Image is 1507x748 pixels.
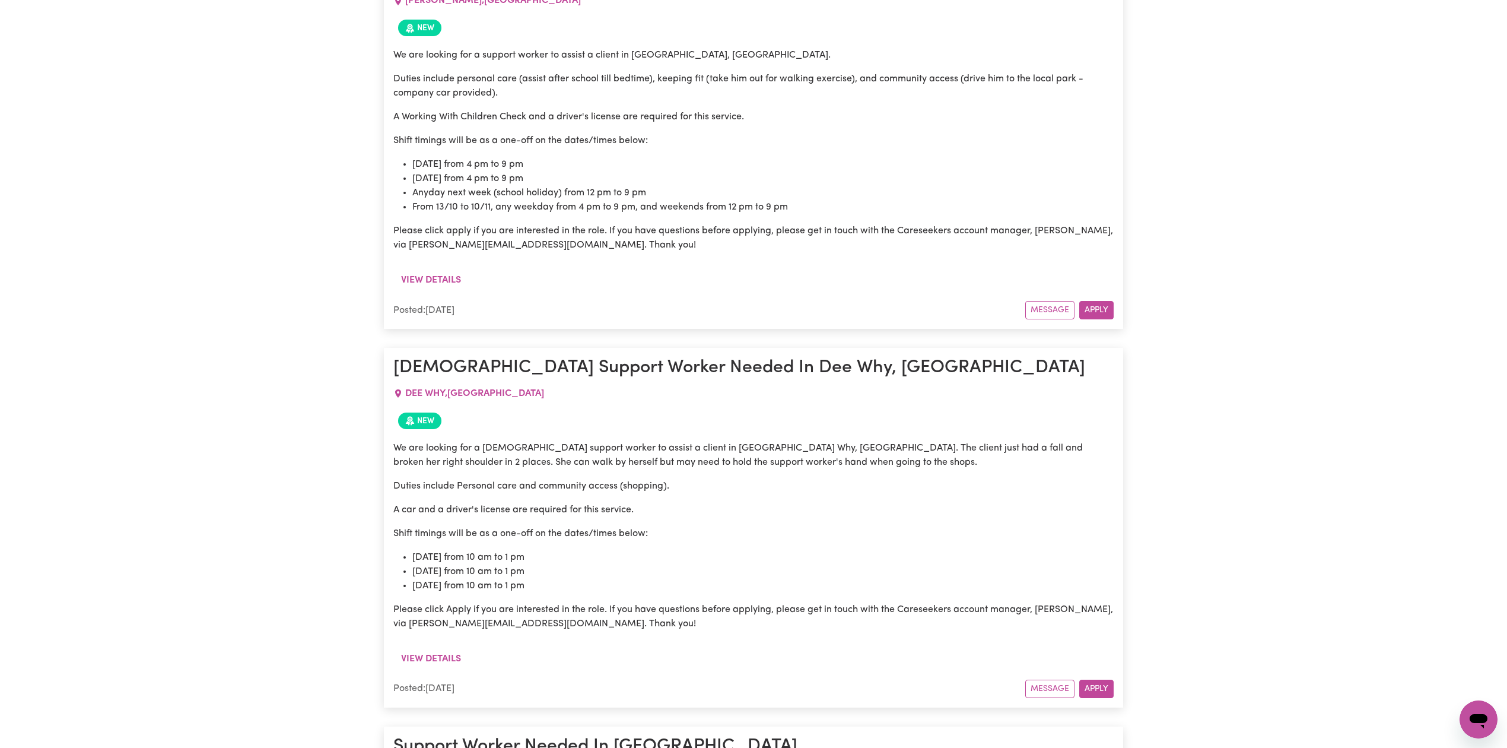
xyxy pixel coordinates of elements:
[393,48,1114,62] p: We are looking for a support worker to assist a client in [GEOGRAPHIC_DATA], [GEOGRAPHIC_DATA].
[398,20,441,36] span: Job posted within the last 30 days
[412,172,1114,186] li: [DATE] from 4 pm to 9 pm
[1025,680,1074,698] button: Message
[405,389,544,398] span: DEE WHY , [GEOGRAPHIC_DATA]
[393,441,1114,470] p: We are looking for a [DEMOGRAPHIC_DATA] support worker to assist a client in [GEOGRAPHIC_DATA] Wh...
[393,503,1114,517] p: A car and a driver's license are required for this service.
[412,565,1114,579] li: [DATE] from 10 am to 1 pm
[393,648,469,670] button: View details
[412,186,1114,200] li: Anyday next week (school holiday) from 12 pm to 9 pm
[1079,301,1114,319] button: Apply for this job
[1025,301,1074,319] button: Message
[393,110,1114,124] p: A Working With Children Check and a driver's license are required for this service.
[393,357,1114,379] h1: [DEMOGRAPHIC_DATA] Support Worker Needed In Dee Why, [GEOGRAPHIC_DATA]
[412,200,1114,214] li: From 13/10 to 10/11, any weekday from 4 pm to 9 pm, and weekends from 12 pm to 9 pm
[393,134,1114,148] p: Shift timings will be as a one-off on the dates/times below:
[393,72,1114,100] p: Duties include personal care (assist after school till bedtime), keeping fit (take him out for wa...
[393,682,1025,696] div: Posted: [DATE]
[412,550,1114,565] li: [DATE] from 10 am to 1 pm
[398,413,441,429] span: Job posted within the last 30 days
[393,224,1114,252] p: Please click apply if you are interested in the role. If you have questions before applying, plea...
[393,603,1114,631] p: Please click Apply if you are interested in the role. If you have questions before applying, plea...
[393,527,1114,541] p: Shift timings will be as a one-off on the dates/times below:
[393,269,469,291] button: View details
[412,157,1114,172] li: [DATE] from 4 pm to 9 pm
[1079,680,1114,698] button: Apply for this job
[393,479,1114,493] p: Duties include Personal care and community access (shopping).
[412,579,1114,593] li: [DATE] from 10 am to 1 pm
[393,303,1025,318] div: Posted: [DATE]
[1460,701,1498,739] iframe: Button to launch messaging window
